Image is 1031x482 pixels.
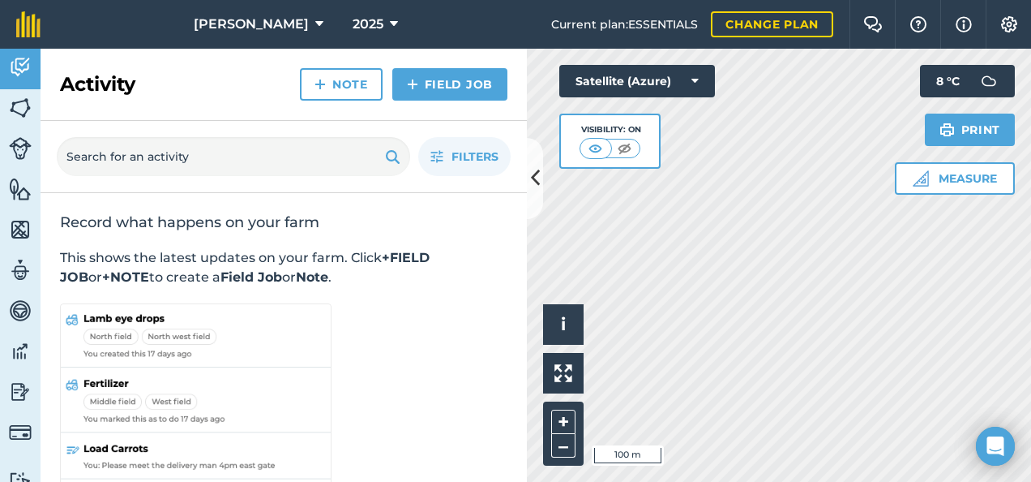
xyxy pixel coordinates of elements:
img: svg+xml;base64,PHN2ZyB4bWxucz0iaHR0cDovL3d3dy53My5vcmcvMjAwMC9zdmciIHdpZHRoPSIxNCIgaGVpZ2h0PSIyNC... [314,75,326,94]
h2: Record what happens on your farm [60,213,507,232]
h2: Activity [60,71,135,97]
img: Ruler icon [913,170,929,187]
span: 2025 [353,15,383,34]
a: Note [300,68,383,101]
button: Filters [418,137,511,176]
img: svg+xml;base64,PD94bWwgdmVyc2lvbj0iMS4wIiBlbmNvZGluZz0idXRmLTgiPz4KPCEtLSBHZW5lcmF0b3I6IEFkb2JlIE... [9,55,32,80]
div: Open Intercom Messenger [976,427,1015,466]
span: Current plan : ESSENTIALS [551,15,698,33]
input: Search for an activity [57,137,410,176]
img: A cog icon [999,16,1019,32]
button: – [551,434,575,458]
a: Field Job [392,68,507,101]
img: svg+xml;base64,PHN2ZyB4bWxucz0iaHR0cDovL3d3dy53My5vcmcvMjAwMC9zdmciIHdpZHRoPSIxNyIgaGVpZ2h0PSIxNy... [956,15,972,34]
img: svg+xml;base64,PD94bWwgdmVyc2lvbj0iMS4wIiBlbmNvZGluZz0idXRmLTgiPz4KPCEtLSBHZW5lcmF0b3I6IEFkb2JlIE... [9,137,32,160]
img: svg+xml;base64,PD94bWwgdmVyc2lvbj0iMS4wIiBlbmNvZGluZz0idXRmLTgiPz4KPCEtLSBHZW5lcmF0b3I6IEFkb2JlIE... [973,65,1005,97]
img: svg+xml;base64,PD94bWwgdmVyc2lvbj0iMS4wIiBlbmNvZGluZz0idXRmLTgiPz4KPCEtLSBHZW5lcmF0b3I6IEFkb2JlIE... [9,299,32,323]
button: i [543,304,584,345]
img: svg+xml;base64,PHN2ZyB4bWxucz0iaHR0cDovL3d3dy53My5vcmcvMjAwMC9zdmciIHdpZHRoPSIxOSIgaGVpZ2h0PSIyNC... [385,147,400,166]
img: svg+xml;base64,PD94bWwgdmVyc2lvbj0iMS4wIiBlbmNvZGluZz0idXRmLTgiPz4KPCEtLSBHZW5lcmF0b3I6IEFkb2JlIE... [9,421,32,444]
span: [PERSON_NAME] [194,15,309,34]
button: 8 °C [920,65,1015,97]
img: fieldmargin Logo [16,11,41,37]
img: svg+xml;base64,PD94bWwgdmVyc2lvbj0iMS4wIiBlbmNvZGluZz0idXRmLTgiPz4KPCEtLSBHZW5lcmF0b3I6IEFkb2JlIE... [9,258,32,282]
span: i [561,314,566,334]
img: A question mark icon [909,16,928,32]
img: svg+xml;base64,PHN2ZyB4bWxucz0iaHR0cDovL3d3dy53My5vcmcvMjAwMC9zdmciIHdpZHRoPSIxOSIgaGVpZ2h0PSIyNC... [939,120,955,140]
div: Visibility: On [580,123,641,136]
span: 8 ° C [936,65,960,97]
button: Measure [895,162,1015,195]
img: svg+xml;base64,PHN2ZyB4bWxucz0iaHR0cDovL3d3dy53My5vcmcvMjAwMC9zdmciIHdpZHRoPSIxNCIgaGVpZ2h0PSIyNC... [407,75,418,94]
img: svg+xml;base64,PHN2ZyB4bWxucz0iaHR0cDovL3d3dy53My5vcmcvMjAwMC9zdmciIHdpZHRoPSI1NiIgaGVpZ2h0PSI2MC... [9,217,32,242]
button: Print [925,114,1016,146]
img: Two speech bubbles overlapping with the left bubble in the forefront [863,16,883,32]
strong: Field Job [220,269,282,285]
strong: Note [296,269,328,285]
img: svg+xml;base64,PD94bWwgdmVyc2lvbj0iMS4wIiBlbmNvZGluZz0idXRmLTgiPz4KPCEtLSBHZW5lcmF0b3I6IEFkb2JlIE... [9,380,32,404]
img: svg+xml;base64,PHN2ZyB4bWxucz0iaHR0cDovL3d3dy53My5vcmcvMjAwMC9zdmciIHdpZHRoPSI1NiIgaGVpZ2h0PSI2MC... [9,96,32,120]
img: Four arrows, one pointing top left, one top right, one bottom right and the last bottom left [554,364,572,382]
span: Filters [451,148,498,166]
img: svg+xml;base64,PHN2ZyB4bWxucz0iaHR0cDovL3d3dy53My5vcmcvMjAwMC9zdmciIHdpZHRoPSI1MCIgaGVpZ2h0PSI0MC... [614,140,635,157]
img: svg+xml;base64,PD94bWwgdmVyc2lvbj0iMS4wIiBlbmNvZGluZz0idXRmLTgiPz4KPCEtLSBHZW5lcmF0b3I6IEFkb2JlIE... [9,339,32,364]
button: Satellite (Azure) [559,65,715,97]
button: + [551,410,575,434]
img: svg+xml;base64,PHN2ZyB4bWxucz0iaHR0cDovL3d3dy53My5vcmcvMjAwMC9zdmciIHdpZHRoPSI1MCIgaGVpZ2h0PSI0MC... [585,140,605,157]
a: Change plan [711,11,833,37]
img: svg+xml;base64,PHN2ZyB4bWxucz0iaHR0cDovL3d3dy53My5vcmcvMjAwMC9zdmciIHdpZHRoPSI1NiIgaGVpZ2h0PSI2MC... [9,177,32,201]
p: This shows the latest updates on your farm. Click or to create a or . [60,248,507,287]
strong: +NOTE [102,269,149,285]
